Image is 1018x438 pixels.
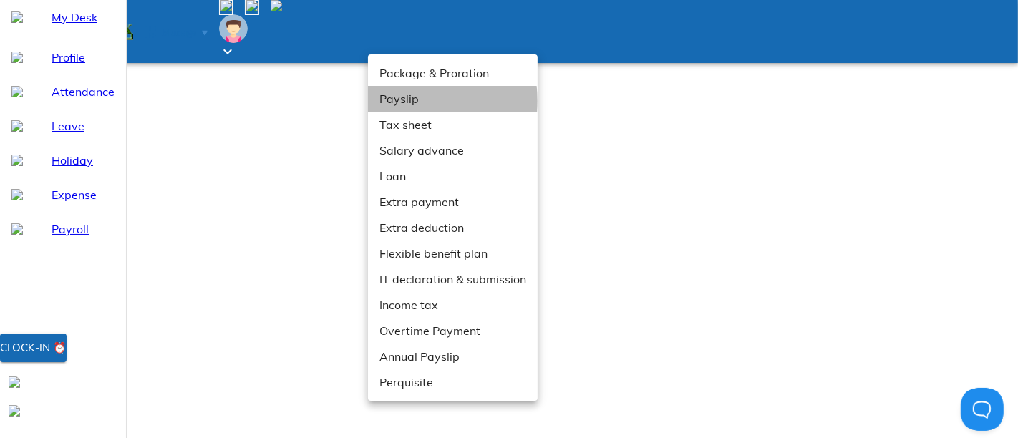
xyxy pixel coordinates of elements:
[368,240,538,266] li: Flexible benefit plan
[368,215,538,240] li: Extra deduction
[368,369,538,395] li: Perquisite
[368,86,538,112] li: Payslip
[368,137,538,163] li: Salary advance
[368,163,538,189] li: Loan
[368,344,538,369] li: Annual Payslip
[368,60,538,86] li: Package & Proration
[368,112,538,137] li: Tax sheet
[368,292,538,318] li: Income tax
[368,189,538,215] li: Extra payment
[368,318,538,344] li: Overtime Payment
[368,266,538,292] li: IT declaration & submission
